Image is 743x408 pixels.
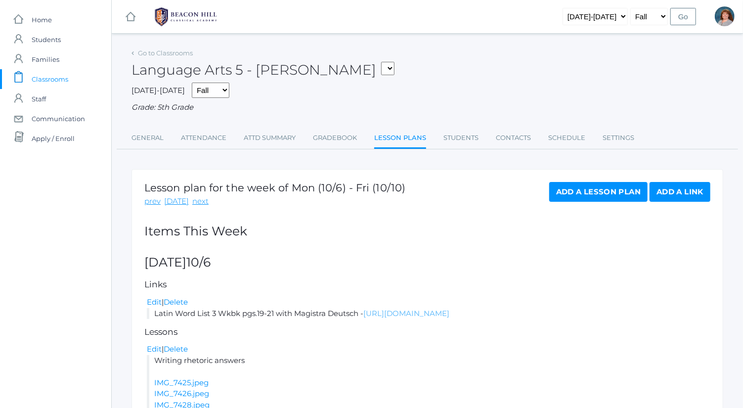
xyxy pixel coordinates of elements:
[32,10,52,30] span: Home
[603,128,634,148] a: Settings
[131,102,723,113] div: Grade: 5th Grade
[131,62,394,78] h2: Language Arts 5 - [PERSON_NAME]
[244,128,296,148] a: Attd Summary
[32,109,85,129] span: Communication
[147,308,710,319] li: Latin Word List 3 Wkbk pgs.19-21 with Magistra Deutsch -
[496,128,531,148] a: Contacts
[147,297,162,307] a: Edit
[181,128,226,148] a: Attendance
[138,49,193,57] a: Go to Classrooms
[144,256,710,270] h2: [DATE]
[670,8,696,25] input: Go
[144,327,710,337] h5: Lessons
[32,129,75,148] span: Apply / Enroll
[32,30,61,49] span: Students
[548,128,585,148] a: Schedule
[147,344,710,355] div: |
[549,182,648,202] a: Add a Lesson Plan
[186,255,211,270] span: 10/6
[650,182,710,202] a: Add a Link
[192,196,209,207] a: next
[164,344,188,354] a: Delete
[149,4,223,29] img: 1_BHCALogos-05.png
[443,128,479,148] a: Students
[144,182,405,193] h1: Lesson plan for the week of Mon (10/6) - Fri (10/10)
[374,128,426,149] a: Lesson Plans
[164,297,188,307] a: Delete
[32,89,46,109] span: Staff
[144,280,710,289] h5: Links
[147,297,710,308] div: |
[154,389,209,398] a: IMG_7426.jpeg
[144,225,710,238] h2: Items This Week
[147,344,162,354] a: Edit
[363,309,449,318] a: [URL][DOMAIN_NAME]
[32,49,59,69] span: Families
[715,6,735,26] div: Sarah Bence
[131,128,164,148] a: General
[144,196,161,207] a: prev
[131,86,185,95] span: [DATE]-[DATE]
[164,196,189,207] a: [DATE]
[32,69,68,89] span: Classrooms
[313,128,357,148] a: Gradebook
[154,378,209,387] a: IMG_7425.jpeg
